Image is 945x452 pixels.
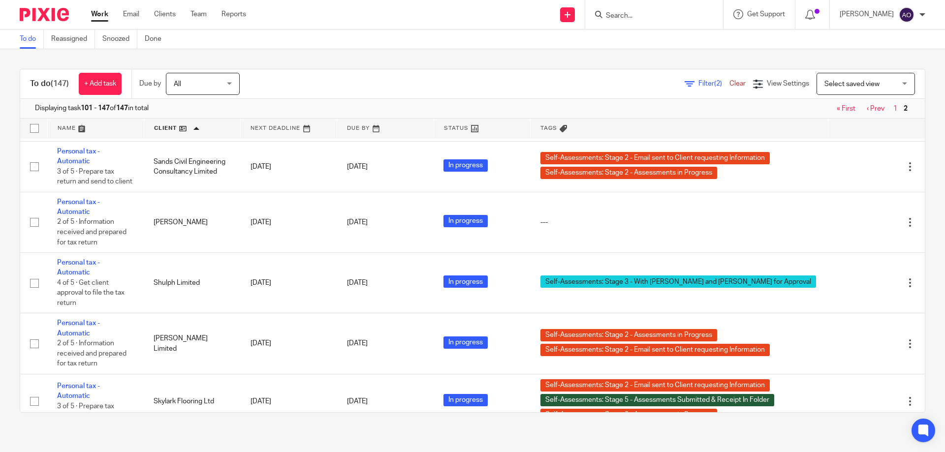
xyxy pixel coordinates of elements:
[893,105,897,112] a: 1
[347,219,368,226] span: [DATE]
[221,9,246,19] a: Reports
[144,192,240,252] td: [PERSON_NAME]
[837,105,855,112] a: « First
[540,329,717,341] span: Self-Assessments: Stage 2 - Assessments in Progress
[698,80,729,87] span: Filter
[57,168,132,185] span: 3 of 5 · Prepare tax return and send to client
[241,192,337,252] td: [DATE]
[57,320,100,336] a: Personal tax - Automatic
[145,30,169,49] a: Done
[241,141,337,192] td: [DATE]
[540,125,557,131] span: Tags
[540,409,717,421] span: Self-Assessments: Stage 2 - Assessments in Progress
[540,379,770,392] span: Self-Assessments: Stage 2 - Email sent to Client requesting Information
[57,340,126,367] span: 2 of 5 · Information received and prepared for tax return
[144,313,240,374] td: [PERSON_NAME] Limited
[57,259,100,276] a: Personal tax - Automatic
[57,279,125,306] span: 4 of 5 · Get client approval to file the tax return
[899,7,914,23] img: svg%3E
[540,394,774,406] span: Self-Assessments: Stage 5 - Assessments Submitted & Receipt In Folder
[81,105,110,112] b: 101 - 147
[20,8,69,21] img: Pixie
[241,253,337,313] td: [DATE]
[57,148,100,165] a: Personal tax - Automatic
[540,167,717,179] span: Self-Assessments: Stage 2 - Assessments in Progress
[174,81,181,88] span: All
[241,374,337,428] td: [DATE]
[35,103,149,113] span: Displaying task of in total
[540,275,816,288] span: Self-Assessments: Stage 3 - With [PERSON_NAME] and [PERSON_NAME] for Approval
[51,80,69,88] span: (147)
[116,105,128,112] b: 147
[605,12,693,21] input: Search
[443,159,488,172] span: In progress
[57,403,132,420] span: 3 of 5 · Prepare tax return and send to client
[443,336,488,349] span: In progress
[57,199,100,215] a: Personal tax - Automatic
[767,80,809,87] span: View Settings
[540,344,770,356] span: Self-Assessments: Stage 2 - Email sent to Client requesting Information
[443,275,488,288] span: In progress
[57,219,126,246] span: 2 of 5 · Information received and prepared for tax return
[20,30,44,49] a: To do
[729,80,746,87] a: Clear
[57,383,100,399] a: Personal tax - Automatic
[144,374,240,428] td: Skylark Flooring Ltd
[832,105,910,113] nav: pager
[123,9,139,19] a: Email
[824,81,880,88] span: Select saved view
[102,30,137,49] a: Snoozed
[347,279,368,286] span: [DATE]
[91,9,108,19] a: Work
[747,11,785,18] span: Get Support
[241,313,337,374] td: [DATE]
[154,9,176,19] a: Clients
[347,163,368,170] span: [DATE]
[30,79,69,89] h1: To do
[867,105,884,112] a: ‹ Prev
[139,79,161,89] p: Due by
[144,253,240,313] td: Shulph Limited
[347,340,368,347] span: [DATE]
[901,103,910,115] span: 2
[51,30,95,49] a: Reassigned
[190,9,207,19] a: Team
[79,73,122,95] a: + Add task
[540,152,770,164] span: Self-Assessments: Stage 2 - Email sent to Client requesting Information
[840,9,894,19] p: [PERSON_NAME]
[540,217,819,227] div: ---
[443,394,488,406] span: In progress
[144,141,240,192] td: Sands Civil Engineering Consultancy Limited
[714,80,722,87] span: (2)
[347,398,368,405] span: [DATE]
[443,215,488,227] span: In progress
